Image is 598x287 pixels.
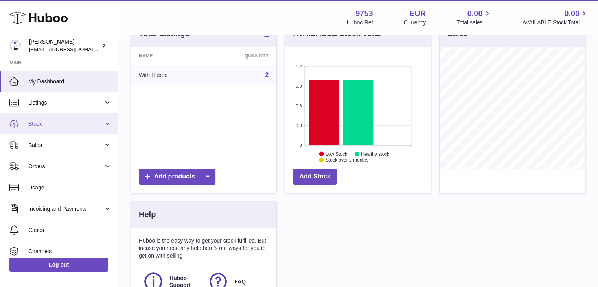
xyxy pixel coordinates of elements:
[139,169,215,185] a: Add products
[522,19,589,26] span: AVAILABLE Stock Total
[28,99,103,107] span: Listings
[522,8,589,26] a: 0.00 AVAILABLE Stock Total
[564,8,580,19] span: 0.00
[208,47,276,65] th: Quantity
[234,278,246,285] span: FAQ
[265,72,269,78] a: 2
[28,248,112,255] span: Channels
[326,157,368,163] text: Stock over 2 months
[28,78,112,85] span: My Dashboard
[296,103,302,108] text: 0.6
[29,38,100,53] div: [PERSON_NAME]
[9,258,108,272] a: Log out
[467,8,483,19] span: 0.00
[9,40,21,52] img: info@welovenoni.com
[456,8,491,26] a: 0.00 Total sales
[361,151,390,156] text: Healthy stock
[29,46,116,52] span: [EMAIL_ADDRESS][DOMAIN_NAME]
[456,19,491,26] span: Total sales
[300,143,302,147] text: 0
[131,47,208,65] th: Name
[28,226,112,234] span: Cases
[264,29,269,37] strong: 2
[28,184,112,191] span: Usage
[28,120,103,128] span: Stock
[326,151,348,156] text: Low Stock
[296,84,302,88] text: 0.9
[355,8,373,19] strong: 9753
[139,209,156,220] h3: Help
[28,205,103,213] span: Invoicing and Payments
[131,65,208,85] td: With Huboo
[28,142,103,149] span: Sales
[139,237,269,259] p: Huboo is the easy way to get your stock fulfilled. But incase you need any help here's our ways f...
[347,19,373,26] div: Huboo Ref
[404,19,426,26] div: Currency
[296,123,302,128] text: 0.3
[296,64,302,69] text: 1.2
[28,163,103,170] span: Orders
[293,169,337,185] a: Add Stock
[409,8,426,19] strong: EUR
